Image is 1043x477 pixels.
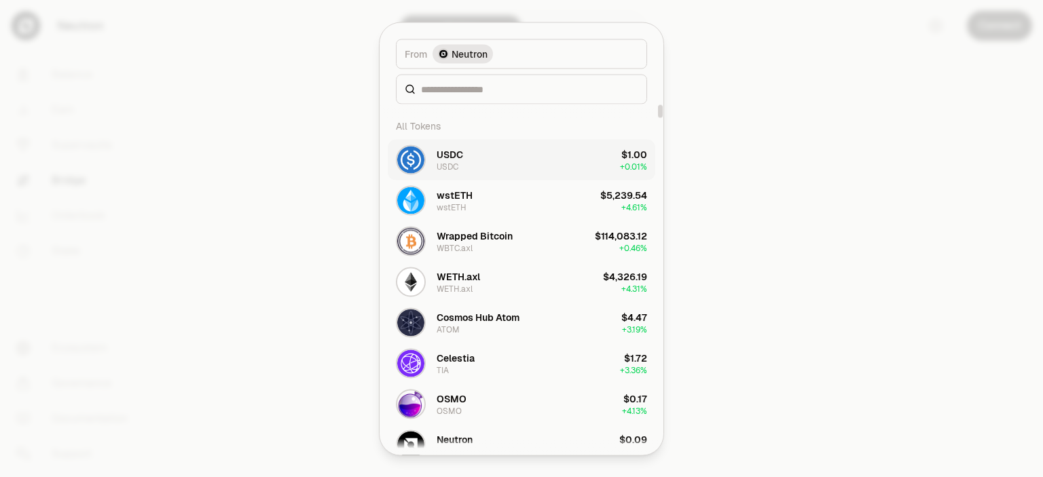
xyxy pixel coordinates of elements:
div: wstETH [437,202,466,212]
button: USDC LogoUSDCUSDC$1.00+0.01% [388,139,655,180]
button: WETH.axl LogoWETH.axlWETH.axl$4,326.19+4.31% [388,261,655,302]
img: wstETH Logo [397,187,424,214]
div: $0.17 [623,392,647,405]
div: All Tokens [388,112,655,139]
div: OSMO [437,405,462,416]
div: TIA [437,364,449,375]
div: NTRN [437,446,459,457]
span: + 4.61% [621,202,647,212]
img: WBTC.axl Logo [397,227,424,254]
div: WETH.axl [437,269,480,283]
button: WBTC.axl LogoWrapped BitcoinWBTC.axl$114,083.12+0.46% [388,221,655,261]
div: $4,326.19 [603,269,647,283]
div: $5,239.54 [600,188,647,202]
div: $114,083.12 [595,229,647,242]
button: OSMO LogoOSMOOSMO$0.17+4.13% [388,383,655,424]
div: OSMO [437,392,466,405]
div: WBTC.axl [437,242,473,253]
div: WETH.axl [437,283,473,294]
img: OSMO Logo [397,390,424,417]
div: USDC [437,147,463,161]
span: + 4.13% [622,405,647,416]
img: TIA Logo [397,349,424,377]
div: Neutron [437,432,473,446]
button: NTRN LogoNeutronNTRN$0.09+5.96% [388,424,655,465]
span: + 3.36% [620,364,647,375]
img: USDC Logo [397,146,424,173]
div: USDC [437,161,458,172]
span: + 4.31% [621,283,647,294]
span: + 3.19% [622,324,647,335]
div: $0.09 [619,432,647,446]
div: $1.72 [624,351,647,364]
button: ATOM LogoCosmos Hub AtomATOM$4.47+3.19% [388,302,655,343]
button: FromNeutron LogoNeutron [396,39,647,69]
button: wstETH LogowstETHwstETH$5,239.54+4.61% [388,180,655,221]
span: + 0.46% [619,242,647,253]
span: + 5.96% [619,446,647,457]
span: + 0.01% [620,161,647,172]
div: Cosmos Hub Atom [437,310,519,324]
div: Wrapped Bitcoin [437,229,513,242]
span: Neutron [452,47,488,60]
div: $4.47 [621,310,647,324]
span: From [405,47,427,60]
img: ATOM Logo [397,309,424,336]
div: Celestia [437,351,475,364]
img: Neutron Logo [438,48,449,59]
div: $1.00 [621,147,647,161]
img: WETH.axl Logo [397,268,424,295]
img: NTRN Logo [397,431,424,458]
div: ATOM [437,324,460,335]
div: wstETH [437,188,473,202]
button: TIA LogoCelestiaTIA$1.72+3.36% [388,343,655,383]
